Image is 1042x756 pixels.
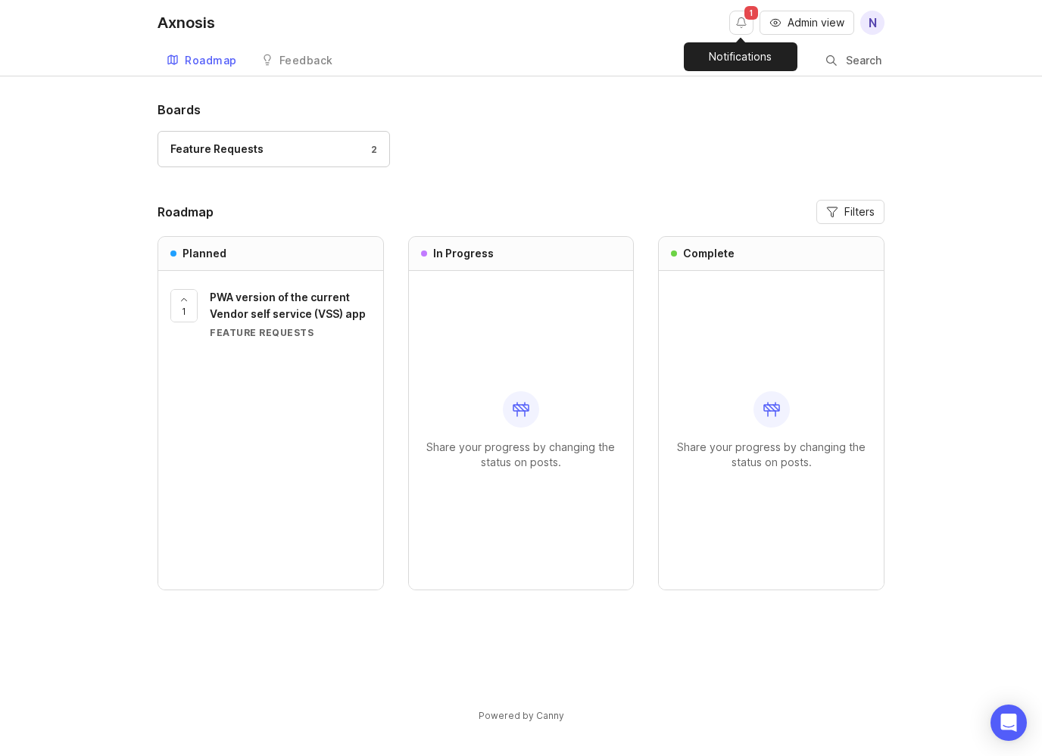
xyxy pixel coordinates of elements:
div: Roadmap [185,55,237,66]
a: Powered by Canny [476,707,566,724]
div: Feature Requests [210,326,371,339]
h3: Complete [683,246,735,261]
div: 2 [363,143,378,156]
a: Feature Requests2 [158,131,390,167]
div: Feature Requests [170,141,264,157]
button: Filters [816,200,884,224]
div: Notifications [684,42,797,71]
div: Feedback [279,55,333,66]
a: PWA version of the current Vendor self service (VSS) appFeature Requests [210,289,371,339]
h3: Planned [183,246,226,261]
a: Feedback [252,45,342,76]
span: PWA version of the current Vendor self service (VSS) app [210,291,366,320]
h2: Roadmap [158,203,214,221]
span: N [869,14,877,32]
button: N [860,11,884,35]
button: Admin view [760,11,854,35]
div: Open Intercom Messenger [991,705,1027,741]
span: Admin view [788,15,844,30]
span: 1 [182,305,186,318]
div: Axnosis [158,15,215,30]
span: 1 [744,6,758,20]
button: Notifications [729,11,753,35]
h3: In Progress [433,246,494,261]
span: Filters [844,204,875,219]
p: Share your progress by changing the status on posts. [421,440,622,470]
h1: Boards [158,101,884,119]
button: 1 [170,289,198,322]
a: Roadmap [158,45,246,76]
p: Share your progress by changing the status on posts. [671,440,872,470]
